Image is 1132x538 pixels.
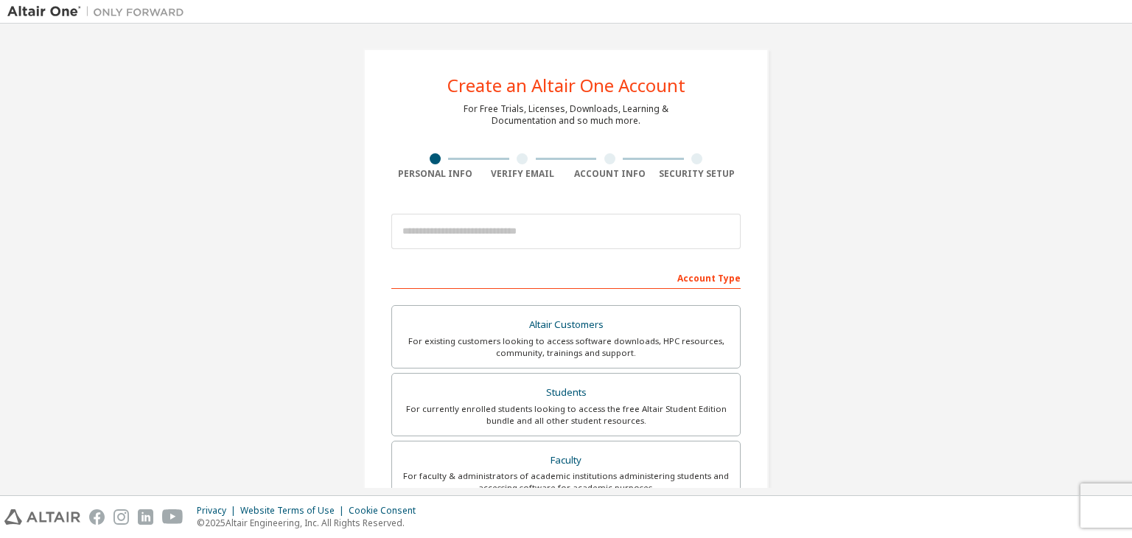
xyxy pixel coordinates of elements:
[401,450,731,471] div: Faculty
[113,509,129,525] img: instagram.svg
[391,168,479,180] div: Personal Info
[464,103,668,127] div: For Free Trials, Licenses, Downloads, Learning & Documentation and so much more.
[447,77,685,94] div: Create an Altair One Account
[7,4,192,19] img: Altair One
[162,509,184,525] img: youtube.svg
[240,505,349,517] div: Website Terms of Use
[401,315,731,335] div: Altair Customers
[138,509,153,525] img: linkedin.svg
[89,509,105,525] img: facebook.svg
[566,168,654,180] div: Account Info
[4,509,80,525] img: altair_logo.svg
[401,382,731,403] div: Students
[197,517,424,529] p: © 2025 Altair Engineering, Inc. All Rights Reserved.
[401,403,731,427] div: For currently enrolled students looking to access the free Altair Student Edition bundle and all ...
[401,470,731,494] div: For faculty & administrators of academic institutions administering students and accessing softwa...
[654,168,741,180] div: Security Setup
[197,505,240,517] div: Privacy
[349,505,424,517] div: Cookie Consent
[401,335,731,359] div: For existing customers looking to access software downloads, HPC resources, community, trainings ...
[391,265,741,289] div: Account Type
[479,168,567,180] div: Verify Email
